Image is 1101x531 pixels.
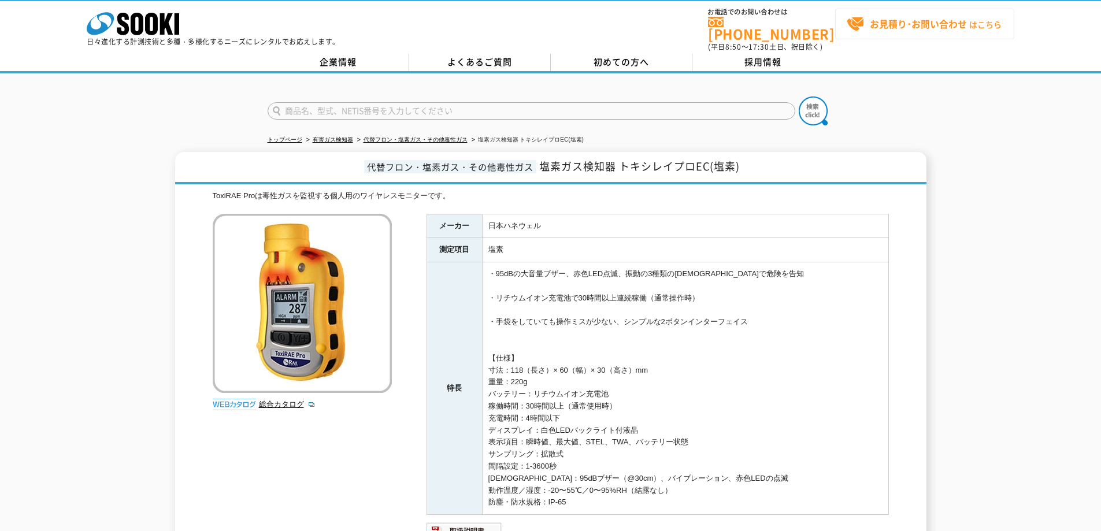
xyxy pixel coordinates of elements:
[427,262,482,515] th: 特長
[364,160,536,173] span: 代替フロン・塩素ガス・その他毒性ガス
[213,214,392,393] img: 塩素ガス検知器 トキシレイプロEC(塩素)
[427,238,482,262] th: 測定項目
[409,54,551,71] a: よくあるご質問
[539,158,740,174] span: 塩素ガス検知器 トキシレイプロEC(塩素)
[427,214,482,238] th: メーカー
[748,42,769,52] span: 17:30
[551,54,692,71] a: 初めての方へ
[870,17,967,31] strong: お見積り･お問い合わせ
[213,190,889,202] div: ToxiRAE Proは毒性ガスを監視する個人用のワイヤレスモニターです。
[835,9,1014,39] a: お見積り･お問い合わせはこちら
[594,55,649,68] span: 初めての方へ
[708,9,835,16] span: お電話でのお問い合わせは
[268,136,302,143] a: トップページ
[268,102,795,120] input: 商品名、型式、NETIS番号を入力してください
[259,400,316,409] a: 総合カタログ
[708,17,835,40] a: [PHONE_NUMBER]
[799,96,828,125] img: btn_search.png
[708,42,822,52] span: (平日 ～ 土日、祝日除く)
[692,54,834,71] a: 採用情報
[87,38,340,45] p: 日々進化する計測技術と多種・多様化するニーズにレンタルでお応えします。
[213,399,256,410] img: webカタログ
[268,54,409,71] a: 企業情報
[847,16,1002,33] span: はこちら
[482,238,888,262] td: 塩素
[469,134,584,146] li: 塩素ガス検知器 トキシレイプロEC(塩素)
[364,136,468,143] a: 代替フロン・塩素ガス・その他毒性ガス
[482,214,888,238] td: 日本ハネウェル
[482,262,888,515] td: ・95dBの大音量ブザー、赤色LED点滅、振動の3種類の[DEMOGRAPHIC_DATA]で危険を告知 ・リチウムイオン充電池で30時間以上連続稼働（通常操作時） ・手袋をしていても操作ミスが...
[313,136,353,143] a: 有害ガス検知器
[725,42,742,52] span: 8:50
